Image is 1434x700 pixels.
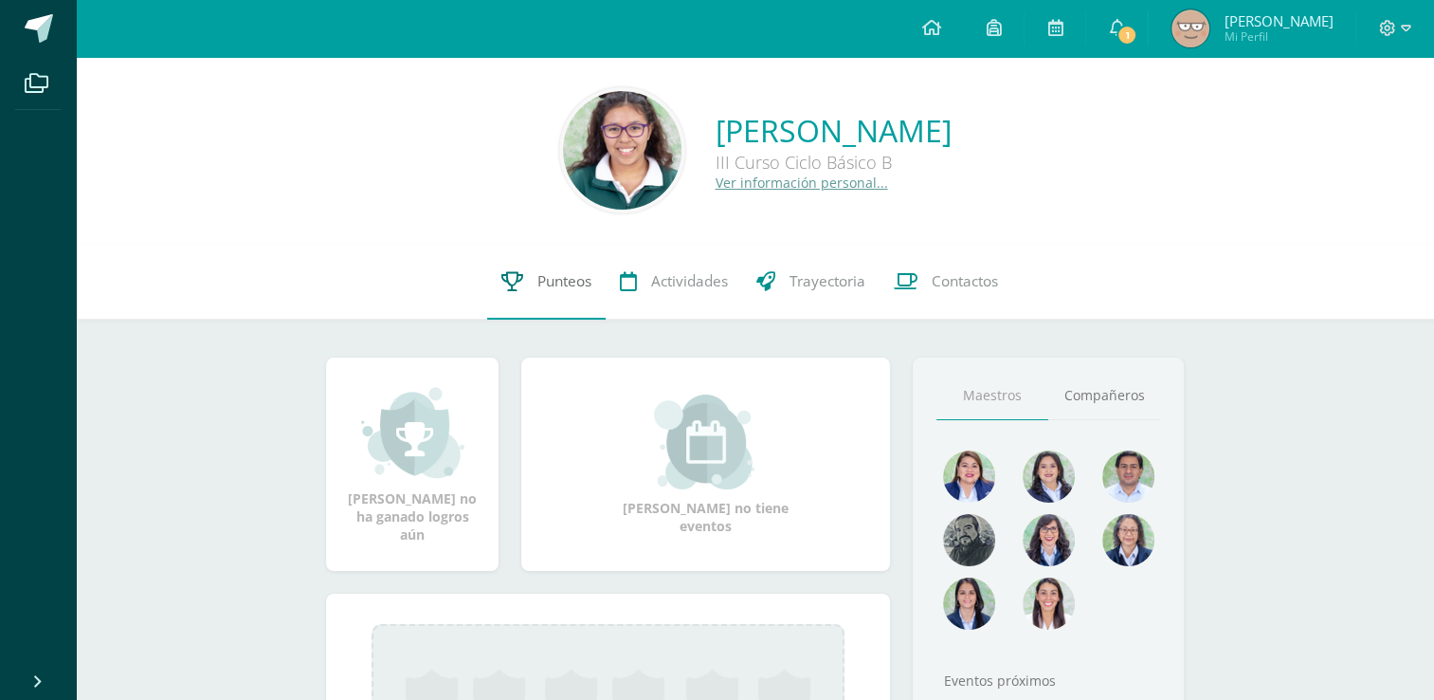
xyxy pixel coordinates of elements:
div: Eventos próximos [936,672,1160,690]
img: 135afc2e3c36cc19cf7f4a6ffd4441d1.png [943,451,995,503]
img: event_small.png [654,395,757,489]
img: 38d188cc98c34aa903096de2d1c9671e.png [1023,578,1075,630]
span: Trayectoria [790,271,865,291]
img: 45e5189d4be9c73150df86acb3c68ab9.png [1023,451,1075,503]
img: 68491b968eaf45af92dd3338bd9092c6.png [1102,514,1154,566]
span: [PERSON_NAME] [1224,11,1333,30]
img: 4179e05c207095638826b52d0d6e7b97.png [943,514,995,566]
div: [PERSON_NAME] no ha ganado logros aún [345,385,480,543]
a: Compañeros [1048,372,1160,420]
img: b08fa849ce700c2446fec7341b01b967.png [1171,9,1209,47]
span: Contactos [932,271,998,291]
span: Mi Perfil [1224,28,1333,45]
a: [PERSON_NAME] [716,110,952,151]
span: Actividades [651,271,728,291]
div: [PERSON_NAME] no tiene eventos [611,395,801,535]
img: achievement_small.png [361,385,464,480]
img: 1e7bfa517bf798cc96a9d855bf172288.png [1102,451,1154,503]
img: d4e0c534ae446c0d00535d3bb96704e9.png [943,578,995,630]
span: Punteos [537,271,591,291]
a: Punteos [487,244,606,320]
a: Maestros [936,372,1048,420]
img: b1da893d1b21f2b9f45fcdf5240f8abd.png [1023,514,1075,566]
span: 1 [1116,25,1137,46]
img: 1c486c33b8bd52ac03df331010ae2e62.png [563,91,681,210]
a: Trayectoria [742,244,880,320]
div: III Curso Ciclo Básico B [716,151,952,174]
a: Ver información personal... [716,174,888,192]
a: Contactos [880,244,1012,320]
a: Actividades [606,244,742,320]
